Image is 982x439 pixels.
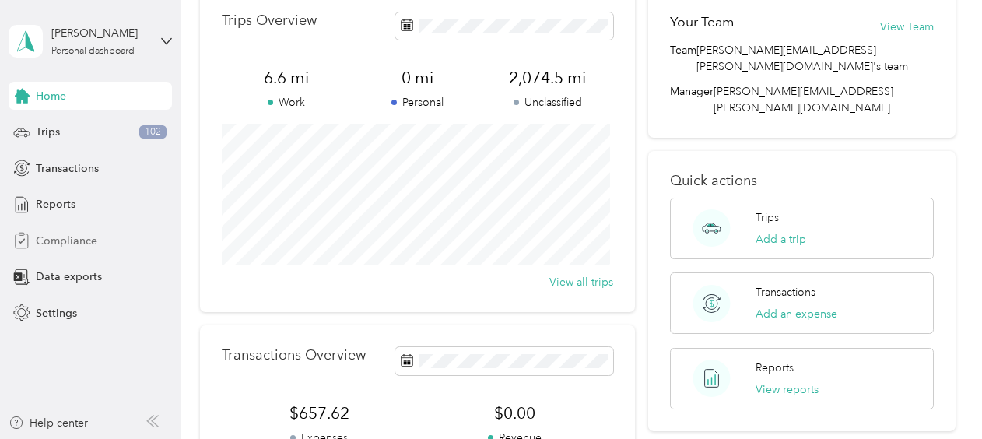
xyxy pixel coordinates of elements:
span: Home [36,88,66,104]
span: 0 mi [352,67,482,89]
div: Personal dashboard [51,47,135,56]
p: Work [222,94,352,111]
button: Add a trip [756,231,806,248]
p: Transactions [756,284,815,300]
button: Help center [9,415,88,431]
span: 6.6 mi [222,67,352,89]
span: Compliance [36,233,97,249]
button: View all trips [549,274,613,290]
p: Trips [756,209,779,226]
button: Add an expense [756,306,837,322]
span: Team [670,42,696,75]
span: 2,074.5 mi [482,67,613,89]
h2: Your Team [670,12,734,32]
p: Unclassified [482,94,613,111]
p: Trips Overview [222,12,317,29]
span: [PERSON_NAME][EMAIL_ADDRESS][PERSON_NAME][DOMAIN_NAME]'s team [696,42,933,75]
span: [PERSON_NAME][EMAIL_ADDRESS][PERSON_NAME][DOMAIN_NAME] [714,85,893,114]
span: Manager [670,83,714,116]
span: 102 [139,125,167,139]
p: Transactions Overview [222,347,366,363]
span: Trips [36,124,60,140]
button: View Team [880,19,934,35]
span: Transactions [36,160,99,177]
span: Data exports [36,269,102,285]
span: $657.62 [222,402,418,424]
span: Reports [36,196,75,212]
p: Personal [352,94,482,111]
iframe: Everlance-gr Chat Button Frame [895,352,982,439]
p: Quick actions [670,173,933,189]
div: [PERSON_NAME] [51,25,149,41]
p: Reports [756,360,794,376]
button: View reports [756,381,819,398]
span: Settings [36,305,77,321]
span: $0.00 [417,402,613,424]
